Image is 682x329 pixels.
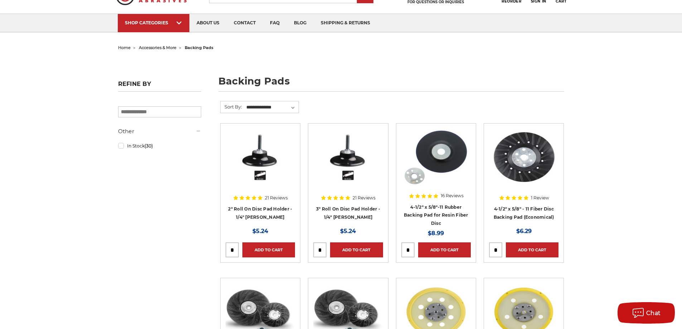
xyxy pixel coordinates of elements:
[118,140,201,152] a: In Stock
[516,228,532,234] span: $6.29
[404,204,468,226] a: 4-1/2" x 5/8"-11 Rubber Backing Pad for Resin Fiber Disc
[314,14,377,32] a: shipping & returns
[118,81,201,92] h5: Refine by
[139,45,176,50] a: accessories & more
[489,129,558,220] a: Resin disc backing pad measuring 4 1/2 inches, an essential grinder accessory from Empire Abrasives
[242,242,295,257] a: Add to Cart
[330,242,383,257] a: Add to Cart
[226,129,295,220] a: 2" Roll On Disc Pad Holder - 1/4" Shank
[189,14,227,32] a: about us
[489,129,558,186] img: Resin disc backing pad measuring 4 1/2 inches, an essential grinder accessory from Empire Abrasives
[506,242,558,257] a: Add to Cart
[401,129,471,186] img: 4-1/2" Resin Fiber Disc Backing Pad Flexible Rubber
[118,45,131,50] a: home
[263,14,287,32] a: faq
[313,129,383,186] img: 3" Roll On Disc Pad Holder - 1/4" Shank
[313,129,383,220] a: 3" Roll On Disc Pad Holder - 1/4" Shank
[125,20,182,25] div: SHOP CATEGORIES
[287,14,314,32] a: blog
[185,45,213,50] span: backing pads
[252,228,268,234] span: $5.24
[221,101,242,112] label: Sort By:
[145,143,153,149] span: (30)
[218,76,564,92] h1: backing pads
[428,230,444,237] span: $8.99
[226,129,295,186] img: 2" Roll On Disc Pad Holder - 1/4" Shank
[340,228,356,234] span: $5.24
[646,310,661,316] span: Chat
[618,302,675,324] button: Chat
[227,14,263,32] a: contact
[118,127,201,136] h5: Other
[401,129,471,220] a: 4-1/2" Resin Fiber Disc Backing Pad Flexible Rubber
[418,242,471,257] a: Add to Cart
[245,102,299,113] select: Sort By:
